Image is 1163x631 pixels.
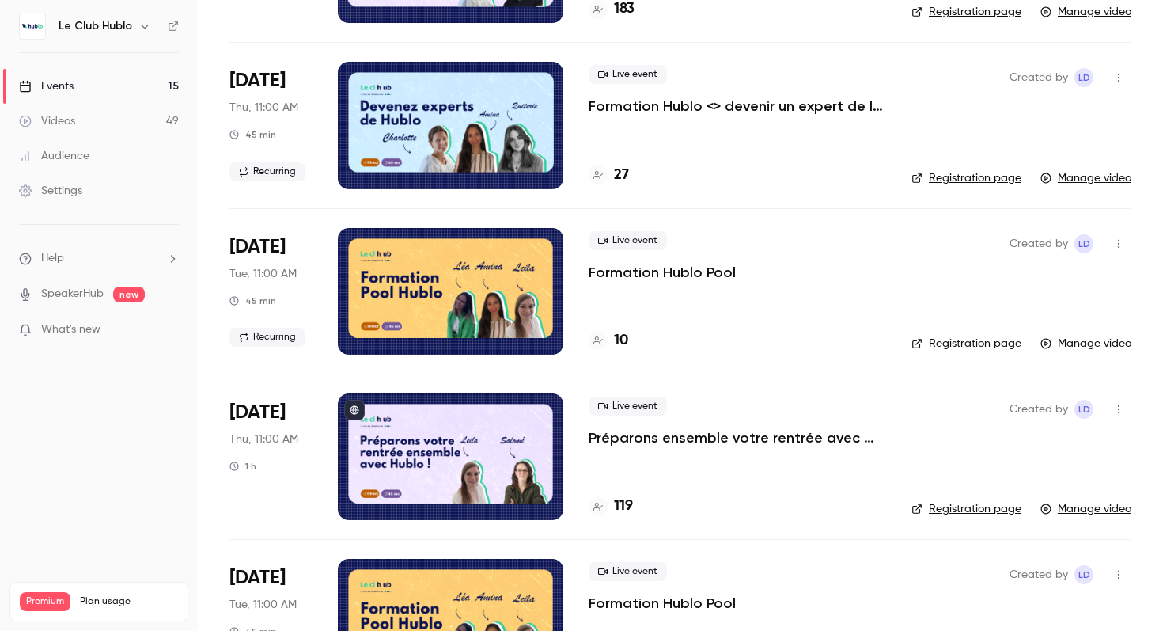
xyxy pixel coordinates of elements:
a: SpeakerHub [41,286,104,302]
a: Manage video [1040,336,1131,352]
a: Formation Hublo <> devenir un expert de la plateforme ! [589,97,886,116]
span: LD [1078,565,1090,584]
h4: 10 [614,330,628,352]
span: Live event [589,231,667,250]
div: 45 min [229,128,276,141]
span: Created by [1010,565,1068,584]
a: 27 [589,165,629,186]
h6: Le Club Hublo [59,18,132,34]
a: Préparons ensemble votre rentrée avec Hublo! [589,428,886,447]
h4: 119 [614,496,633,517]
span: Thu, 11:00 AM [229,431,298,447]
a: Registration page [911,336,1021,352]
span: Leila Domec [1074,68,1093,87]
span: LD [1078,68,1090,87]
span: Recurring [229,328,305,347]
div: Audience [19,148,89,164]
span: Recurring [229,162,305,181]
iframe: Noticeable Trigger [160,323,179,337]
div: Events [19,78,74,94]
span: Live event [589,562,667,581]
a: Formation Hublo Pool [589,594,736,613]
span: Live event [589,65,667,84]
a: 10 [589,330,628,352]
div: Aug 21 Thu, 11:00 AM (Europe/Paris) [229,393,313,520]
a: Manage video [1040,170,1131,186]
span: Leila Domec [1074,234,1093,253]
a: Registration page [911,4,1021,20]
span: new [113,287,145,302]
span: Created by [1010,234,1068,253]
a: Manage video [1040,4,1131,20]
h4: 27 [614,165,629,186]
a: Formation Hublo Pool [589,263,736,282]
span: Live event [589,397,667,416]
span: Premium [20,592,70,611]
div: Sep 4 Thu, 11:00 AM (Europe/Paris) [229,62,313,188]
a: Registration page [911,501,1021,517]
span: [DATE] [229,565,286,591]
span: [DATE] [229,234,286,260]
img: Le Club Hublo [20,13,45,39]
span: [DATE] [229,400,286,425]
span: LD [1078,400,1090,419]
span: Thu, 11:00 AM [229,100,298,116]
span: Plan usage [80,595,178,608]
span: Help [41,250,64,267]
span: Tue, 11:00 AM [229,597,297,613]
span: [DATE] [229,68,286,93]
a: 119 [589,496,633,517]
span: Created by [1010,68,1068,87]
div: Videos [19,113,75,129]
a: Manage video [1040,501,1131,517]
div: Aug 26 Tue, 11:00 AM (Europe/Paris) [229,228,313,355]
span: Leila Domec [1074,565,1093,584]
a: Registration page [911,170,1021,186]
span: Tue, 11:00 AM [229,266,297,282]
span: LD [1078,234,1090,253]
span: Created by [1010,400,1068,419]
span: Leila Domec [1074,400,1093,419]
div: 45 min [229,295,276,307]
div: Settings [19,183,82,199]
span: What's new [41,321,100,338]
div: 1 h [229,460,256,473]
li: help-dropdown-opener [19,250,179,267]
